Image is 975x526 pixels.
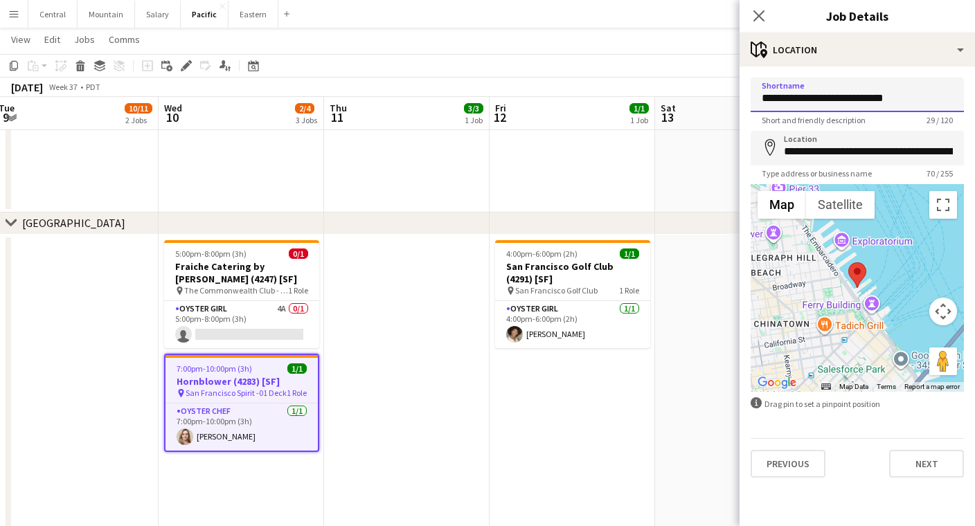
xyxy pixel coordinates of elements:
[629,103,649,114] span: 1/1
[515,285,598,296] span: San Francisco Golf Club
[464,103,483,114] span: 3/3
[754,374,800,392] a: Open this area in Google Maps (opens a new window)
[39,30,66,48] a: Edit
[175,248,247,259] span: 5:00pm-8:00pm (3h)
[28,1,78,28] button: Central
[184,285,288,296] span: The Commonwealth Club - Rooftop
[109,33,140,46] span: Comms
[839,382,868,392] button: Map Data
[758,191,806,219] button: Show street map
[740,33,975,66] div: Location
[296,115,317,125] div: 3 Jobs
[915,115,964,125] span: 29 / 120
[495,260,650,285] h3: San Francisco Golf Club (4291) [SF]
[751,397,964,410] div: Drag pin to set a pinpoint position
[44,33,60,46] span: Edit
[177,363,252,374] span: 7:00pm-10:00pm (3h)
[295,103,314,114] span: 2/4
[287,388,307,398] span: 1 Role
[328,109,347,125] span: 11
[904,383,960,390] a: Report a map error
[181,1,229,28] button: Pacific
[135,1,181,28] button: Salary
[6,30,36,48] a: View
[889,450,964,478] button: Next
[288,285,308,296] span: 1 Role
[630,115,648,125] div: 1 Job
[11,33,30,46] span: View
[186,388,287,398] span: San Francisco Spirit -01 Deck
[806,191,875,219] button: Show satellite imagery
[103,30,145,48] a: Comms
[661,102,676,114] span: Sat
[754,374,800,392] img: Google
[164,354,319,452] app-job-card: 7:00pm-10:00pm (3h)1/1Hornblower (4283) [SF] San Francisco Spirit -01 Deck1 RoleOyster Chef1/17:0...
[915,168,964,179] span: 70 / 255
[74,33,95,46] span: Jobs
[125,115,152,125] div: 2 Jobs
[929,298,957,325] button: Map camera controls
[164,240,319,348] app-job-card: 5:00pm-8:00pm (3h)0/1Fraiche Catering by [PERSON_NAME] (4247) [SF] The Commonwealth Club - Roofto...
[821,382,831,392] button: Keyboard shortcuts
[289,248,308,259] span: 0/1
[620,248,639,259] span: 1/1
[465,115,483,125] div: 1 Job
[78,1,135,28] button: Mountain
[287,363,307,374] span: 1/1
[495,240,650,348] app-job-card: 4:00pm-6:00pm (2h)1/1San Francisco Golf Club (4291) [SF] San Francisco Golf Club1 RoleOyster Girl...
[740,7,975,25] h3: Job Details
[929,347,957,375] button: Drag Pegman onto the map to open Street View
[495,301,650,348] app-card-role: Oyster Girl1/14:00pm-6:00pm (2h)[PERSON_NAME]
[164,102,182,114] span: Wed
[229,1,278,28] button: Eastern
[493,109,506,125] span: 12
[11,80,43,94] div: [DATE]
[166,375,318,388] h3: Hornblower (4283) [SF]
[506,248,578,259] span: 4:00pm-6:00pm (2h)
[929,191,957,219] button: Toggle fullscreen view
[69,30,100,48] a: Jobs
[495,102,506,114] span: Fri
[162,109,182,125] span: 10
[164,260,319,285] h3: Fraiche Catering by [PERSON_NAME] (4247) [SF]
[125,103,152,114] span: 10/11
[164,301,319,348] app-card-role: Oyster Girl4A0/15:00pm-8:00pm (3h)
[166,403,318,451] app-card-role: Oyster Chef1/17:00pm-10:00pm (3h)[PERSON_NAME]
[619,285,639,296] span: 1 Role
[22,216,125,230] div: [GEOGRAPHIC_DATA]
[751,450,825,478] button: Previous
[659,109,676,125] span: 13
[877,383,896,390] a: Terms (opens in new tab)
[46,82,80,92] span: Week 37
[330,102,347,114] span: Thu
[86,82,100,92] div: PDT
[751,115,877,125] span: Short and friendly description
[751,168,883,179] span: Type address or business name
